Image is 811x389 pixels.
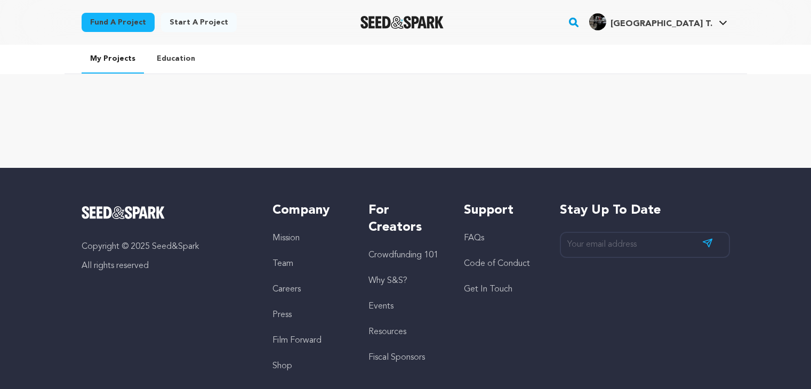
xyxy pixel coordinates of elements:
a: Resources [368,328,406,336]
a: Seed&Spark Homepage [82,206,252,219]
a: Fiscal Sponsors [368,353,425,362]
a: Britway Airport T.'s Profile [587,11,729,30]
a: Education [148,45,204,72]
a: Careers [272,285,301,294]
a: Start a project [161,13,237,32]
span: Britway Airport T.'s Profile [587,11,729,34]
a: Mission [272,234,300,242]
a: Get In Touch [464,285,512,294]
img: 1c20a485a0783baa.png [589,13,606,30]
a: Team [272,260,293,268]
a: Crowdfunding 101 [368,251,438,260]
h5: Company [272,202,347,219]
h5: Stay up to date [560,202,730,219]
a: Why S&S? [368,277,407,285]
a: Seed&Spark Homepage [360,16,444,29]
h5: For Creators [368,202,443,236]
div: Britway Airport T.'s Profile [589,13,712,30]
a: Press [272,311,292,319]
a: Film Forward [272,336,322,345]
a: Events [368,302,394,311]
p: All rights reserved [82,260,252,272]
a: Shop [272,362,292,370]
p: Copyright © 2025 Seed&Spark [82,240,252,253]
a: FAQs [464,234,484,242]
a: Fund a project [82,13,155,32]
h5: Support [464,202,538,219]
img: Seed&Spark Logo [82,206,165,219]
span: [GEOGRAPHIC_DATA] T. [611,20,712,28]
a: Code of Conduct [464,260,530,268]
img: Seed&Spark Logo Dark Mode [360,16,444,29]
input: Your email address [560,232,730,258]
a: My Projects [82,45,144,74]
